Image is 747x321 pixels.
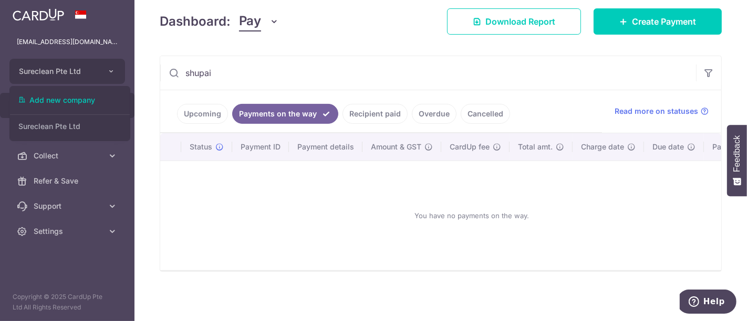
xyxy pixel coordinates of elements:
[615,106,698,116] span: Read more on statuses
[34,201,103,211] span: Support
[485,15,555,28] span: Download Report
[343,104,408,124] a: Recipient paid
[160,56,696,90] input: Search by recipient name, payment id or reference
[727,125,747,196] button: Feedback - Show survey
[190,142,212,152] span: Status
[34,151,103,161] span: Collect
[581,142,624,152] span: Charge date
[371,142,421,152] span: Amount & GST
[10,91,130,110] a: Add new company
[9,86,130,141] ul: Sureclean Pte Ltd
[34,226,103,237] span: Settings
[17,37,118,47] p: [EMAIL_ADDRESS][DOMAIN_NAME]
[289,133,362,160] th: Payment details
[461,104,510,124] a: Cancelled
[239,12,279,31] button: Pay
[518,142,553,152] span: Total amt.
[412,104,456,124] a: Overdue
[232,104,338,124] a: Payments on the way
[594,8,722,35] a: Create Payment
[177,104,228,124] a: Upcoming
[232,133,289,160] th: Payment ID
[632,15,696,28] span: Create Payment
[447,8,581,35] a: Download Report
[615,106,709,116] a: Read more on statuses
[160,12,231,31] h4: Dashboard:
[680,290,736,316] iframe: Opens a widget where you can find more information
[450,142,490,152] span: CardUp fee
[13,8,64,21] img: CardUp
[732,135,742,172] span: Feedback
[10,117,130,136] a: Sureclean Pte Ltd
[239,12,261,31] span: Pay
[652,142,684,152] span: Due date
[19,66,97,77] span: Sureclean Pte Ltd
[34,176,103,186] span: Refer & Save
[9,59,125,84] button: Sureclean Pte Ltd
